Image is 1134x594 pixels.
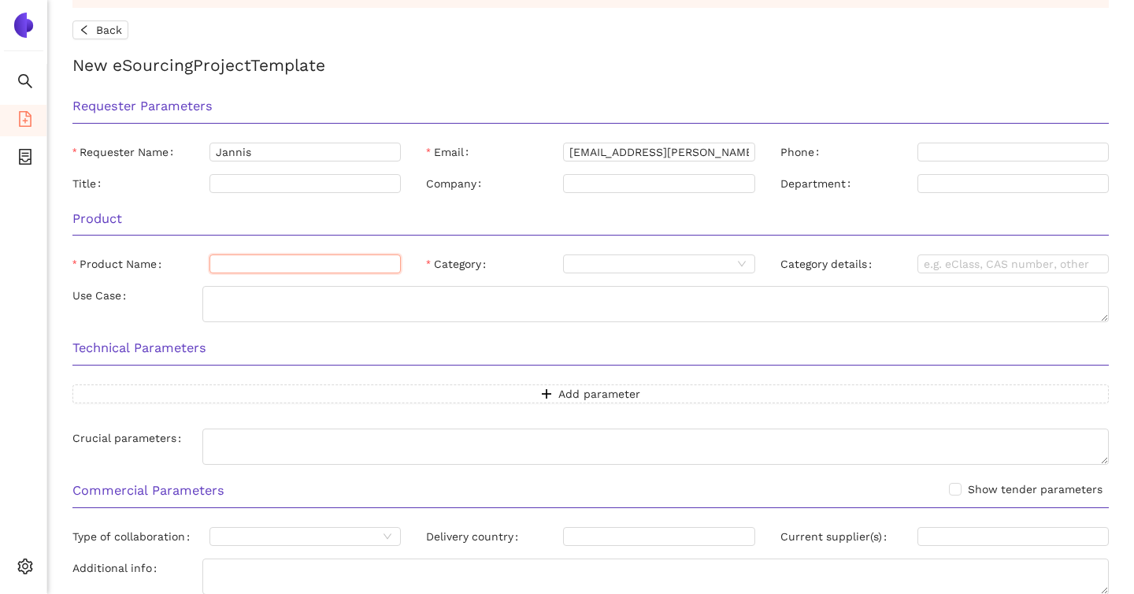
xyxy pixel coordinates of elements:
label: Delivery country [426,527,524,546]
label: Company [426,174,487,193]
h2: New eSourcing Project Template [72,52,1109,78]
label: Type of collaboration [72,527,196,546]
textarea: Crucial parameters [202,429,1110,465]
button: plusAdd parameter [72,384,1109,403]
label: Product Name [72,254,168,273]
input: Requester Name [209,143,401,161]
h3: Technical Parameters [72,338,1109,358]
textarea: Use Case [202,286,1110,322]
input: Company [563,174,754,193]
input: Email [563,143,754,161]
span: search [17,68,33,99]
label: Additional info [72,559,163,577]
label: Category [426,254,491,273]
input: Department [917,174,1109,193]
input: Type of collaboration [216,528,378,545]
h3: Requester Parameters [72,96,1109,117]
span: Back [96,21,122,39]
span: file-add [17,106,33,137]
img: Logo [11,13,36,38]
label: Category details [780,254,878,273]
label: Requester Name [72,143,180,161]
span: left [79,24,90,37]
label: Title [72,174,107,193]
button: leftBack [72,20,128,39]
input: Category details [917,254,1109,273]
label: Phone [780,143,825,161]
span: Show tender parameters [962,481,1109,498]
label: Email [426,143,474,161]
span: setting [17,553,33,585]
label: Crucial parameters [72,429,187,447]
h3: Product [72,209,1109,229]
input: Title [209,174,401,193]
h3: Commercial Parameters [72,481,1109,501]
label: Current supplier(s) [780,527,893,546]
input: Current supplier(s) [917,527,1109,546]
label: Department [780,174,857,193]
input: Phone [917,143,1109,161]
span: container [17,143,33,175]
label: Use Case [72,286,132,305]
span: Add parameter [558,385,640,403]
span: plus [541,388,552,401]
input: Product Name [209,254,401,273]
